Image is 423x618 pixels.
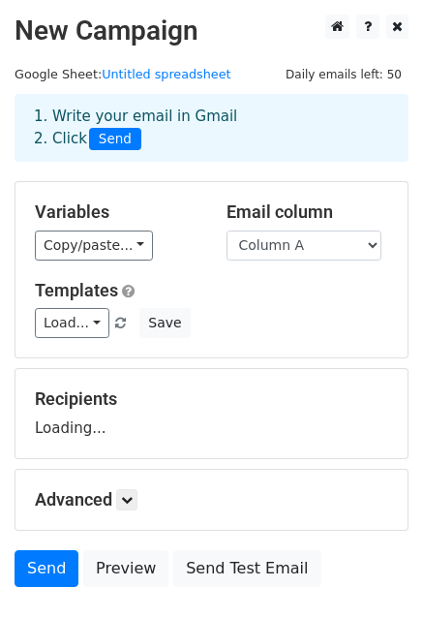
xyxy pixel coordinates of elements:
a: Copy/paste... [35,231,153,261]
a: Templates [35,280,118,300]
small: Google Sheet: [15,67,231,81]
a: Load... [35,308,109,338]
h5: Email column [227,201,389,223]
button: Save [139,308,190,338]
a: Send [15,550,78,587]
span: Send [89,128,141,151]
a: Send Test Email [173,550,320,587]
a: Daily emails left: 50 [279,67,408,81]
div: Loading... [35,388,388,439]
div: 1. Write your email in Gmail 2. Click [19,106,404,150]
a: Untitled spreadsheet [102,67,230,81]
h5: Recipients [35,388,388,410]
a: Preview [83,550,168,587]
h5: Variables [35,201,197,223]
h2: New Campaign [15,15,408,47]
h5: Advanced [35,489,388,510]
span: Daily emails left: 50 [279,64,408,85]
